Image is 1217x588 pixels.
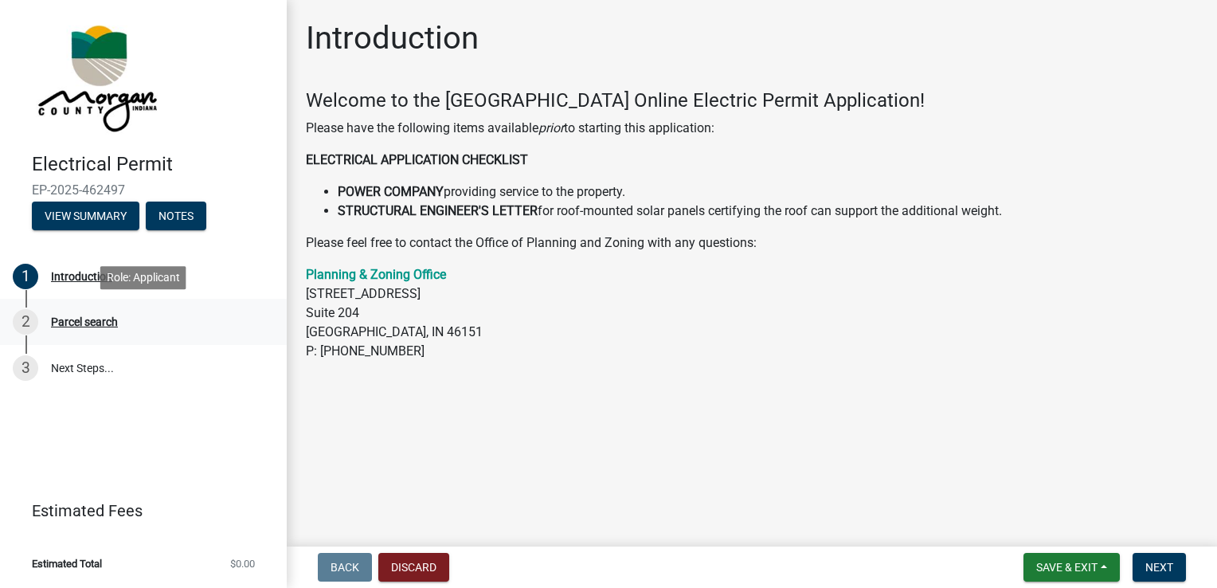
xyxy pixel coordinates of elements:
[13,309,38,335] div: 2
[306,19,479,57] h1: Introduction
[1036,561,1098,574] span: Save & Exit
[306,233,1198,253] p: Please feel free to contact the Office of Planning and Zoning with any questions:
[318,553,372,582] button: Back
[230,559,255,569] span: $0.00
[146,210,206,223] wm-modal-confirm: Notes
[51,271,112,282] div: Introduction
[306,119,1198,138] p: Please have the following items available to starting this application:
[32,17,160,136] img: Morgan County, Indiana
[331,561,359,574] span: Back
[338,203,538,218] strong: STRUCTURAL ENGINEER'S LETTER
[146,202,206,230] button: Notes
[51,316,118,327] div: Parcel search
[306,267,446,282] a: Planning & Zoning Office
[32,559,102,569] span: Estimated Total
[32,202,139,230] button: View Summary
[306,265,1198,361] p: [STREET_ADDRESS] Suite 204 [GEOGRAPHIC_DATA], IN 46151 P: [PHONE_NUMBER]
[378,553,449,582] button: Discard
[32,182,255,198] span: EP-2025-462497
[338,202,1198,221] li: for roof-mounted solar panels certifying the roof can support the additional weight.
[306,152,528,167] strong: ELECTRICAL APPLICATION CHECKLIST
[306,89,1198,112] h4: Welcome to the [GEOGRAPHIC_DATA] Online Electric Permit Application!
[32,153,274,176] h4: Electrical Permit
[13,264,38,289] div: 1
[338,182,1198,202] li: providing service to the property.
[100,266,186,289] div: Role: Applicant
[338,184,444,199] strong: POWER COMPANY
[538,120,564,135] i: prior
[13,355,38,381] div: 3
[1133,553,1186,582] button: Next
[32,210,139,223] wm-modal-confirm: Summary
[1023,553,1120,582] button: Save & Exit
[1145,561,1173,574] span: Next
[13,495,261,527] a: Estimated Fees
